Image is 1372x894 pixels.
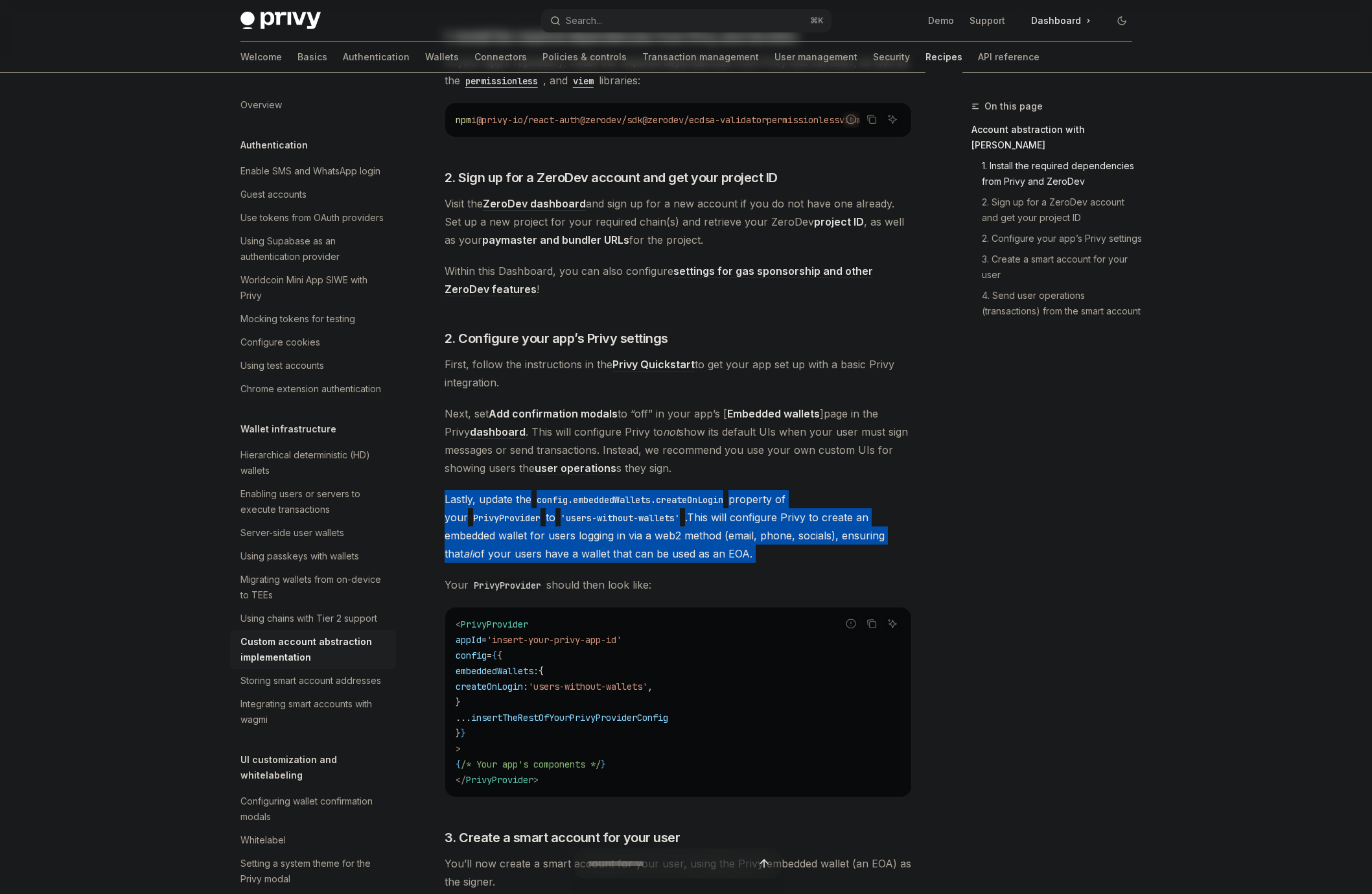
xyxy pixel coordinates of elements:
[230,669,396,692] a: Storing smart account addresses
[839,114,860,126] span: viem
[230,268,396,307] a: Worldcoin Mini App SIWE with Privy
[425,41,459,73] a: Wallets
[230,829,396,852] a: Whitelabel
[533,774,539,786] span: >
[884,111,901,128] button: Ask AI
[647,681,653,692] span: ,
[456,774,466,786] span: </
[445,576,912,594] span: Your should then look like:
[230,790,396,829] a: Configuring wallet confirmation modals
[240,673,381,688] div: Storing smart account addresses
[642,41,759,73] a: Transaction management
[240,611,377,626] div: Using chains with Tier 2 support
[978,41,1040,73] a: API reference
[471,712,668,723] span: insertTheRestOfYourPrivyProviderConfig
[483,197,586,211] a: ZeroDev dashboard
[240,696,388,727] div: Integrating smart accounts with wagmi
[873,41,910,73] a: Security
[445,329,668,347] span: 2. Configure your app’s Privy settings
[240,794,388,825] div: Configuring wallet confirmation modals
[463,547,474,560] em: all
[240,447,388,478] div: Hierarchical deterministic (HD) wallets
[230,443,396,482] a: Hierarchical deterministic (HD) wallets
[755,854,773,873] button: Send message
[612,358,695,371] strong: Privy Quickstart
[445,169,778,187] span: 2. Sign up for a ZeroDev account and get your project ID
[843,615,859,632] button: Report incorrect code
[456,743,461,755] span: >
[456,712,471,723] span: ...
[482,634,487,646] span: =
[588,849,755,878] input: Ask a question...
[642,114,767,126] span: @zerodev/ecdsa-validator
[810,16,824,26] span: ⌘ K
[240,187,307,202] div: Guest accounts
[814,215,864,228] strong: project ID
[470,425,526,438] strong: dashboard
[343,41,410,73] a: Authentication
[456,665,539,677] span: embeddedWallets:
[230,630,396,669] a: Custom account abstraction implementation
[928,14,954,27] a: Demo
[925,41,962,73] a: Recipes
[230,692,396,731] a: Integrating smart accounts with wagmi
[456,696,461,708] span: }
[489,407,618,420] strong: Add confirmation modals
[531,493,728,507] code: config.embeddedWallets.createOnLogin
[568,74,599,87] a: viem
[230,545,396,568] a: Using passkeys with wallets
[461,727,466,739] span: }
[492,650,497,661] span: {
[970,14,1005,27] a: Support
[230,331,396,354] a: Configure cookies
[601,759,606,770] span: }
[663,425,679,438] em: not
[476,114,580,126] span: @privy-io/react-auth
[240,572,388,603] div: Migrating wallets from on-device to TEEs
[240,137,308,153] h5: Authentication
[456,681,528,692] span: createOnLogin:
[461,618,528,630] span: PrivyProvider
[497,650,502,661] span: {
[456,618,461,630] span: <
[240,12,321,30] img: dark logo
[884,615,901,632] button: Ask AI
[1031,14,1081,27] span: Dashboard
[971,285,1143,322] a: 4. Send user operations (transactions) from the smart account
[240,358,324,373] div: Using test accounts
[240,311,355,327] div: Mocking tokens for testing
[461,759,601,770] span: /* Your app's components */
[240,486,388,517] div: Enabling users or servers to execute transactions
[971,249,1143,285] a: 3. Create a smart account for your user
[445,355,912,392] span: First, follow the instructions in the to get your app set up with a basic Privy integration.
[240,335,320,350] div: Configure cookies
[445,405,912,477] span: Next, set to “off” in your app’s [ ] page in the Privy . This will configure Privy to show its de...
[541,9,831,32] button: Open search
[240,832,286,848] div: Whitelabel
[971,119,1143,156] a: Account abstraction with [PERSON_NAME]
[240,210,384,226] div: Use tokens from OAuth providers
[971,156,1143,192] a: 1. Install the required dependencies from Privy and ZeroDev
[240,272,388,303] div: Worldcoin Mini App SIWE with Privy
[240,163,380,179] div: Enable SMS and WhatsApp login
[445,829,680,847] span: 3. Create a smart account for your user
[240,41,282,73] a: Welcome
[456,634,482,646] span: appId
[984,99,1043,114] span: On this page
[456,759,461,770] span: {
[843,111,859,128] button: Report incorrect code
[230,521,396,545] a: Server-side user wallets
[863,111,880,128] button: Copy the contents from the code block
[230,852,396,891] a: Setting a system theme for the Privy modal
[445,194,912,249] span: Visit the and sign up for a new account if you do not have one already. Set up a new project for ...
[240,525,344,541] div: Server-side user wallets
[456,114,471,126] span: npm
[539,665,544,677] span: {
[568,74,599,88] code: viem
[542,41,627,73] a: Policies & controls
[471,114,476,126] span: i
[1021,10,1101,31] a: Dashboard
[767,114,839,126] span: permissionless
[487,634,622,646] span: 'insert-your-privy-app-id'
